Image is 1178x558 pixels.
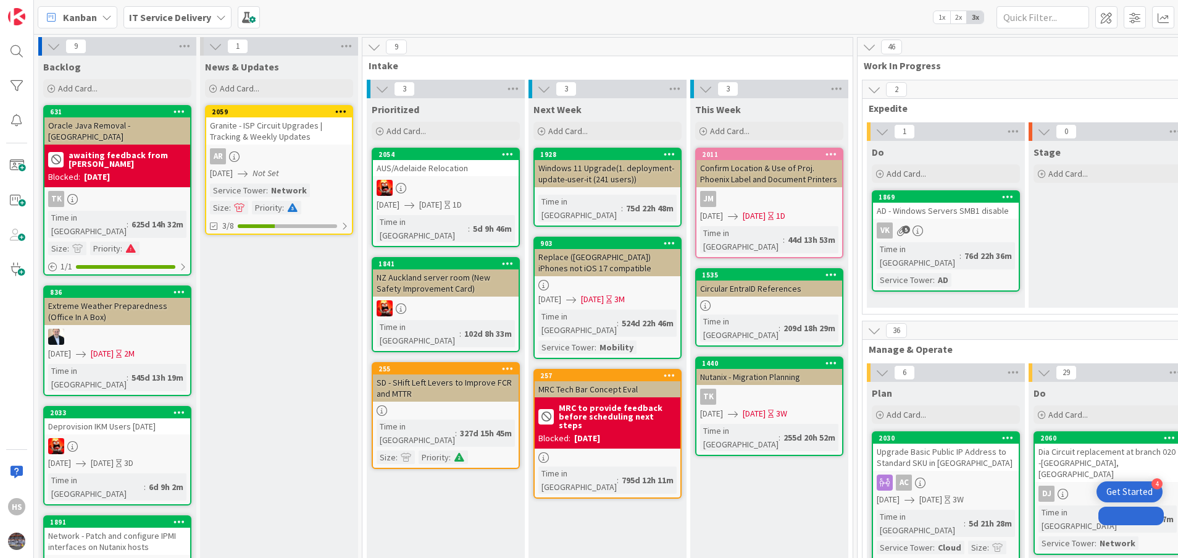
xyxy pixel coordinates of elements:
div: 1891 [50,518,190,526]
div: HS [8,498,25,515]
b: awaiting feedback from [PERSON_NAME] [69,151,186,168]
div: Time in [GEOGRAPHIC_DATA] [48,211,127,238]
div: Time in [GEOGRAPHIC_DATA] [48,473,144,501]
span: Intake [369,59,837,72]
div: 257 [540,371,680,380]
div: 1841 [378,260,519,268]
span: Kanban [63,10,97,25]
div: 2059Granite - ISP Circuit Upgrades | Tracking & Weekly Updates [206,106,352,145]
div: 102d 8h 33m [461,327,515,340]
span: Do [872,146,884,158]
a: 257MRC Tech Bar Concept EvalMRC to provide feedback before scheduling next stepsBlocked:[DATE]Tim... [533,369,682,499]
img: avatar [8,533,25,550]
div: 2033 [44,407,190,418]
div: Confirm Location & Use of Proj. Phoenix Label and Document Printers [696,160,842,187]
div: TK [696,389,842,405]
span: : [455,426,457,440]
div: Service Tower [1038,536,1095,550]
div: NZ Auckland server room (New Safety Improvement Card) [373,269,519,297]
span: Stage [1034,146,1061,158]
span: 3 [556,82,577,96]
span: [DATE] [919,493,942,506]
span: News & Updates [205,61,279,73]
span: Add Card... [548,125,588,137]
span: Add Card... [58,83,98,94]
span: : [783,233,785,247]
div: Service Tower [210,184,266,197]
a: 2054AUS/Adelaide RelocationVN[DATE][DATE]1DTime in [GEOGRAPHIC_DATA]:5d 9h 46m [372,148,520,247]
div: 903 [540,239,680,248]
span: : [120,242,122,255]
div: 44d 13h 53m [785,233,838,247]
span: Plan [872,387,892,399]
span: 1 / 1 [61,260,72,273]
div: 6d 9h 2m [146,480,186,494]
div: 625d 14h 32m [128,218,186,231]
div: 1440 [702,359,842,368]
a: 1928Windows 11 Upgrade(1. deployment-update-user-it (241 users))Time in [GEOGRAPHIC_DATA]:75d 22h... [533,148,682,227]
div: 1440Nutanix - Migration Planning [696,358,842,385]
div: Time in [GEOGRAPHIC_DATA] [377,320,459,347]
div: 3W [776,407,787,420]
div: 2054AUS/Adelaide Relocation [373,149,519,176]
span: 29 [1056,365,1077,380]
div: MRC Tech Bar Concept Eval [535,381,680,397]
div: 5d 21h 28m [966,517,1015,530]
span: [DATE] [743,407,766,420]
span: 2 [886,82,907,97]
div: [DATE] [84,171,110,184]
span: : [1095,536,1097,550]
span: : [779,431,780,444]
a: 255SD - SHift Left Levers to Improve FCR and MTTRTime in [GEOGRAPHIC_DATA]:327d 15h 45mSize:Prior... [372,362,520,469]
div: 4 [1151,478,1163,489]
div: VN [373,300,519,316]
div: 2059 [206,106,352,117]
i: Not Set [253,167,279,179]
span: Prioritized [372,103,419,116]
div: 1841NZ Auckland server room (New Safety Improvement Card) [373,258,519,297]
span: : [266,184,268,197]
div: Network [268,184,310,197]
a: 836Extreme Weather Preparedness (Office In A Box)HO[DATE][DATE]2MTime in [GEOGRAPHIC_DATA]:545d 1... [43,285,191,396]
span: Add Card... [887,409,926,420]
div: AR [210,148,226,164]
span: Next Week [533,103,582,116]
div: Blocked: [48,171,80,184]
div: 1891Network - Patch and configure IPMI interfaces on Nutanix hosts [44,517,190,555]
div: Priority [419,450,449,464]
span: 0 [1056,124,1077,139]
div: 903Replace ([GEOGRAPHIC_DATA]) iPhones not iOS 17 compatible [535,238,680,276]
div: 5d 9h 46m [470,222,515,235]
span: This Week [695,103,741,116]
span: 5 [902,226,910,234]
div: JM [696,191,842,207]
div: 631Oracle Java Removal - [GEOGRAPHIC_DATA] [44,106,190,145]
span: 9 [65,39,86,54]
span: : [595,340,596,354]
div: Time in [GEOGRAPHIC_DATA] [538,310,617,337]
div: 3D [124,457,133,470]
div: 1535 [702,271,842,279]
div: Windows 11 Upgrade(1. deployment-update-user-it (241 users)) [535,160,680,187]
span: Backlog [43,61,81,73]
div: AR [206,148,352,164]
div: 2M [124,347,135,360]
span: 36 [886,323,907,338]
div: Time in [GEOGRAPHIC_DATA] [700,226,783,253]
span: : [67,242,69,255]
span: 1 [227,39,248,54]
div: Size [210,201,229,214]
span: : [127,371,128,384]
div: Get Started [1106,486,1153,498]
span: Add Card... [1048,168,1088,179]
div: Circular EntraID References [696,281,842,297]
span: : [468,222,470,235]
div: 3W [953,493,964,506]
div: 631 [50,108,190,116]
div: Service Tower [538,340,595,354]
div: 75d 22h 48m [623,201,677,215]
a: 1535Circular EntraID ReferencesTime in [GEOGRAPHIC_DATA]:209d 18h 29m [695,268,843,347]
div: Extreme Weather Preparedness (Office In A Box) [44,298,190,325]
div: Time in [GEOGRAPHIC_DATA] [538,467,617,494]
div: Mobility [596,340,637,354]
